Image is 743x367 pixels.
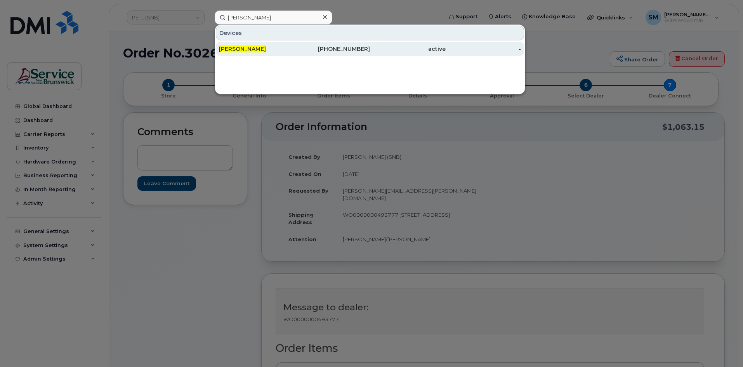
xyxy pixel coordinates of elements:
div: - [446,45,521,53]
a: [PERSON_NAME][PHONE_NUMBER]active- [216,42,524,56]
span: [PERSON_NAME] [219,45,266,52]
div: active [370,45,446,53]
div: Devices [216,26,524,40]
div: [PHONE_NUMBER] [295,45,370,53]
input: Find something... [215,10,332,24]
